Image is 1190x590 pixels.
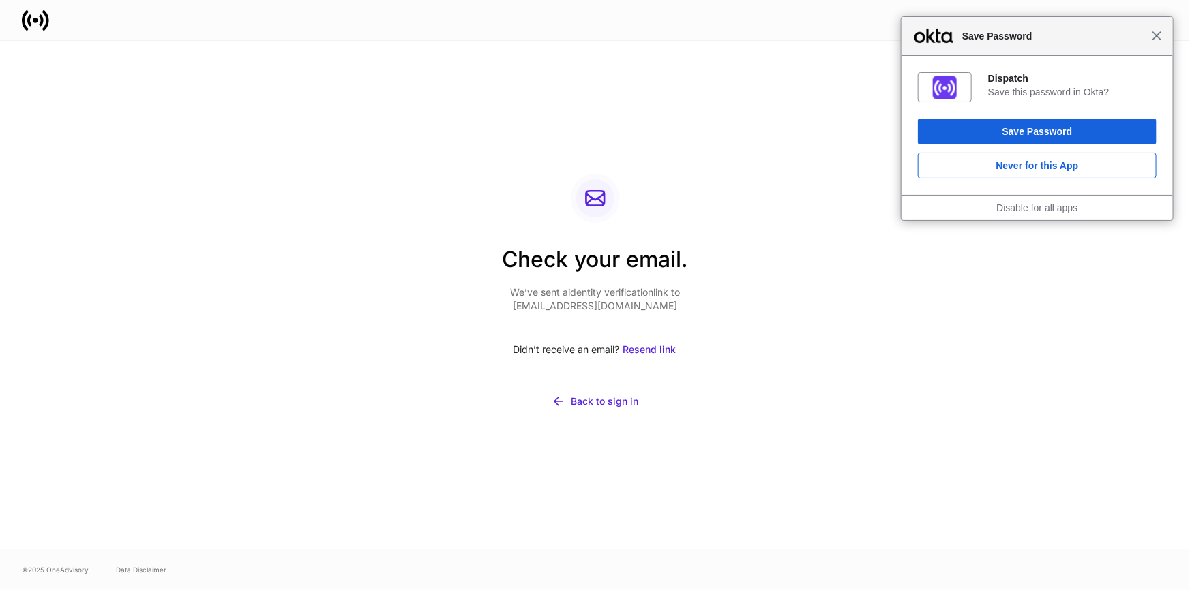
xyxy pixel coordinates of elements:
div: Resend link [623,343,676,356]
div: Back to sign in [571,394,638,408]
div: Save this password in Okta? [988,86,1157,98]
button: Never for this App [918,153,1157,178]
a: Disable for all apps [996,202,1077,213]
span: Close [1152,31,1162,41]
p: We’ve sent a identity verification link to [EMAIL_ADDRESS][DOMAIN_NAME] [502,285,688,313]
div: Didn’t receive an email? [502,335,688,364]
a: Data Disclaimer [116,564,166,575]
h2: Check your email. [502,245,688,285]
div: Dispatch [988,72,1157,84]
button: Back to sign in [502,386,688,416]
span: Save Password [955,28,1152,44]
button: Resend link [623,335,677,364]
span: © 2025 OneAdvisory [22,564,89,575]
img: IoaI0QAAAAZJREFUAwDpn500DgGa8wAAAABJRU5ErkJggg== [933,76,957,99]
button: Save Password [918,119,1157,144]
